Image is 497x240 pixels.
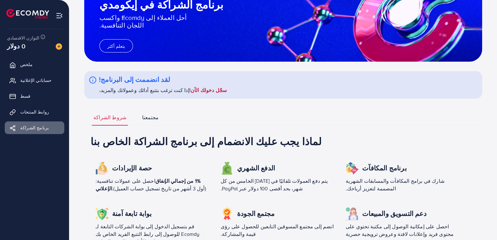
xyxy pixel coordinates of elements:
a: ملخص [5,58,64,71]
font: ملخص [20,61,33,68]
a: روابط المنتجات [5,106,64,118]
font: شارك في برامج المكافآت والمسابقات الشهرية المصممة لتعزيز أرباحك. [346,177,444,192]
font: بوابة تابعة آمنة [112,209,152,218]
font: دعم التسويق والمبيعات [362,209,426,218]
font: لماذا يجب عليك الانضمام إلى برنامج الشراكة الخاص بنا [91,134,322,149]
font: يتم دفع العمولات تلقائيًا في [DATE] الخامس من كل شهر، بحد أقصى 100 دولار عبر PayPal. [221,177,328,192]
font: احصل على عمولات تنافسية: [96,177,155,184]
font: لقد انضممت إلى البرنامج! [99,75,170,84]
button: يتعلم أكثر [99,39,133,52]
font: حساباتي الإعلانية [20,77,52,83]
img: حصة إيرادات الأيقونة [96,207,108,220]
font: 0 دولار [7,41,25,51]
img: حصة إيرادات الأيقونة [221,207,233,220]
img: صورة [56,43,62,50]
iframe: محادثة [470,212,492,235]
font: حصة الإيرادات [112,163,152,173]
a: برنامج الشراكة [5,121,64,134]
img: حصة إيرادات الأيقونة [346,207,358,220]
font: يتعلم أكثر [107,43,125,49]
font: اللجان التنافسية. [99,21,144,30]
font: برنامج الشراكة [20,125,49,131]
font: (أول 3 أشهر من تاريخ تسجيل حساب العميل). [112,185,206,192]
font: روابط المنتجات [20,109,49,115]
font: 1% من إجمالي الإنفاق الإعلاني [96,177,201,192]
font: التوازن الاقتصادي [7,35,40,41]
font: انضم إلى مجتمع المسوقين التابعين للحصول على رؤى قيمة والمشاركة. [221,223,334,237]
a: سجّل دخولك الآن! [189,87,227,94]
font: الدفع الشهري [237,163,275,173]
a: قسط [5,90,64,102]
font: إذا كنت ترغب بتتبع أدائك وعمولاتك والمزيد، [99,87,189,94]
img: حصة إيرادات الأيقونة [96,162,108,175]
img: حصة إيرادات الأيقونة [221,162,233,175]
a: حساباتي الإعلانية [5,74,64,87]
font: شروط الشراكة [93,114,126,121]
img: الشعار [6,9,49,19]
img: حصة إيرادات الأيقونة [346,162,358,175]
img: قائمة طعام [56,12,63,19]
font: أحل العملاء إلى Ecomdy واكسب [99,13,187,22]
font: قسط [20,93,30,99]
font: برنامج المكافآت [362,163,406,173]
font: مجتمع الجودة [237,209,274,218]
font: مجتمعنا [142,114,159,121]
